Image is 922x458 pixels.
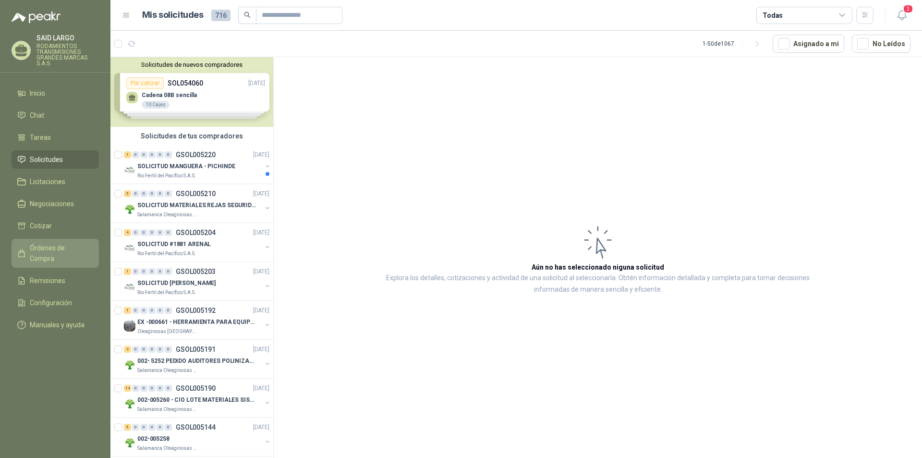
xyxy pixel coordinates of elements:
[157,151,164,158] div: 0
[124,151,131,158] div: 1
[137,445,198,452] p: Salamanca Oleaginosas SAS
[137,172,196,180] p: Rio Fertil del Pacífico S.A.S.
[124,344,271,374] a: 2 0 0 0 0 0 GSOL005191[DATE] Company Logo002- 5252 PEDIDO AUDITORES POLINIZACIÓNSalamanca Oleagin...
[253,189,269,198] p: [DATE]
[148,190,156,197] div: 0
[253,345,269,354] p: [DATE]
[137,250,196,258] p: Rio Fertil del Pacífico S.A.S.
[176,385,216,392] p: GSOL005190
[148,307,156,314] div: 0
[157,346,164,353] div: 0
[124,383,271,413] a: 14 0 0 0 0 0 GSOL005190[DATE] Company Logo002-005260 - CIO LOTE MATERIALES SISTEMA HIDRAULICSalam...
[157,424,164,431] div: 0
[12,150,99,169] a: Solicitudes
[148,151,156,158] div: 0
[157,229,164,236] div: 0
[124,307,131,314] div: 1
[124,320,135,332] img: Company Logo
[12,294,99,312] a: Configuración
[532,262,664,272] h3: Aún no has seleccionado niguna solicitud
[137,211,198,219] p: Salamanca Oleaginosas SAS
[157,307,164,314] div: 0
[12,316,99,334] a: Manuales y ayuda
[132,268,139,275] div: 0
[140,190,147,197] div: 0
[12,239,99,268] a: Órdenes de Compra
[253,150,269,160] p: [DATE]
[137,240,211,249] p: SOLICITUD #1881 ARENAL
[36,43,99,66] p: RODAMIENTOS TRANSMISIONES GRANDES MARCAS S.A.S
[30,243,90,264] span: Órdenes de Compra
[253,384,269,393] p: [DATE]
[253,228,269,237] p: [DATE]
[110,57,273,127] div: Solicitudes de nuevos compradoresPor cotizarSOL054060[DATE] Cadena 08B sencilla10 CajasPor cotiza...
[211,10,230,21] span: 716
[165,190,172,197] div: 0
[132,151,139,158] div: 0
[30,176,65,187] span: Licitaciones
[30,297,72,308] span: Configuración
[114,61,269,68] button: Solicitudes de nuevos compradores
[176,229,216,236] p: GSOL005204
[148,385,156,392] div: 0
[124,268,131,275] div: 1
[773,35,844,53] button: Asignado a mi
[124,266,271,297] a: 1 0 0 0 0 0 GSOL005203[DATE] Company LogoSOLICITUD [PERSON_NAME]Rio Fertil del Pacífico S.A.S.
[124,149,271,180] a: 1 0 0 0 0 0 GSOL005220[DATE] Company LogoSOLICITUD MANGUERA - PICHINDERio Fertil del Pacífico S.A.S.
[140,424,147,431] div: 0
[253,306,269,315] p: [DATE]
[148,229,156,236] div: 0
[137,367,198,374] p: Salamanca Oleaginosas SAS
[30,320,85,330] span: Manuales y ayuda
[124,437,135,448] img: Company Logo
[165,229,172,236] div: 0
[165,346,172,353] div: 0
[124,190,131,197] div: 5
[903,4,913,13] span: 2
[370,272,826,296] p: Explora los detalles, cotizaciones y actividad de una solicitud al seleccionarla. Obtén informaci...
[157,190,164,197] div: 0
[140,151,147,158] div: 0
[176,190,216,197] p: GSOL005210
[137,396,257,405] p: 002-005260 - CIO LOTE MATERIALES SISTEMA HIDRAULIC
[124,398,135,409] img: Company Logo
[140,229,147,236] div: 0
[124,242,135,254] img: Company Logo
[140,307,147,314] div: 0
[132,229,139,236] div: 0
[165,307,172,314] div: 0
[124,203,135,215] img: Company Logo
[165,151,172,158] div: 0
[30,154,63,165] span: Solicitudes
[30,132,51,143] span: Tareas
[893,7,910,24] button: 2
[132,307,139,314] div: 0
[124,229,131,236] div: 4
[36,35,99,41] p: SAID LARGO
[165,385,172,392] div: 0
[137,162,235,171] p: SOLICITUD MANGUERA - PICHINDE
[148,268,156,275] div: 0
[137,201,257,210] p: SOLICITUD MATERIALES REJAS SEGURIDAD - OFICINA
[30,198,74,209] span: Negociaciones
[124,385,131,392] div: 14
[244,12,251,18] span: search
[30,275,65,286] span: Remisiones
[12,217,99,235] a: Cotizar
[110,127,273,145] div: Solicitudes de tus compradores
[12,173,99,191] a: Licitaciones
[12,195,99,213] a: Negociaciones
[30,88,45,99] span: Inicio
[137,279,216,288] p: SOLICITUD [PERSON_NAME]
[148,346,156,353] div: 0
[137,318,257,327] p: EX -000661 - HERRAMIENTA PARA EQUIPO MECANICO PLAN
[12,128,99,147] a: Tareas
[137,406,198,413] p: Salamanca Oleaginosas SAS
[140,385,147,392] div: 0
[30,110,44,121] span: Chat
[124,164,135,176] img: Company Logo
[253,423,269,432] p: [DATE]
[12,106,99,124] a: Chat
[124,188,271,219] a: 5 0 0 0 0 0 GSOL005210[DATE] Company LogoSOLICITUD MATERIALES REJAS SEGURIDAD - OFICINASalamanca ...
[137,357,257,366] p: 002- 5252 PEDIDO AUDITORES POLINIZACIÓN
